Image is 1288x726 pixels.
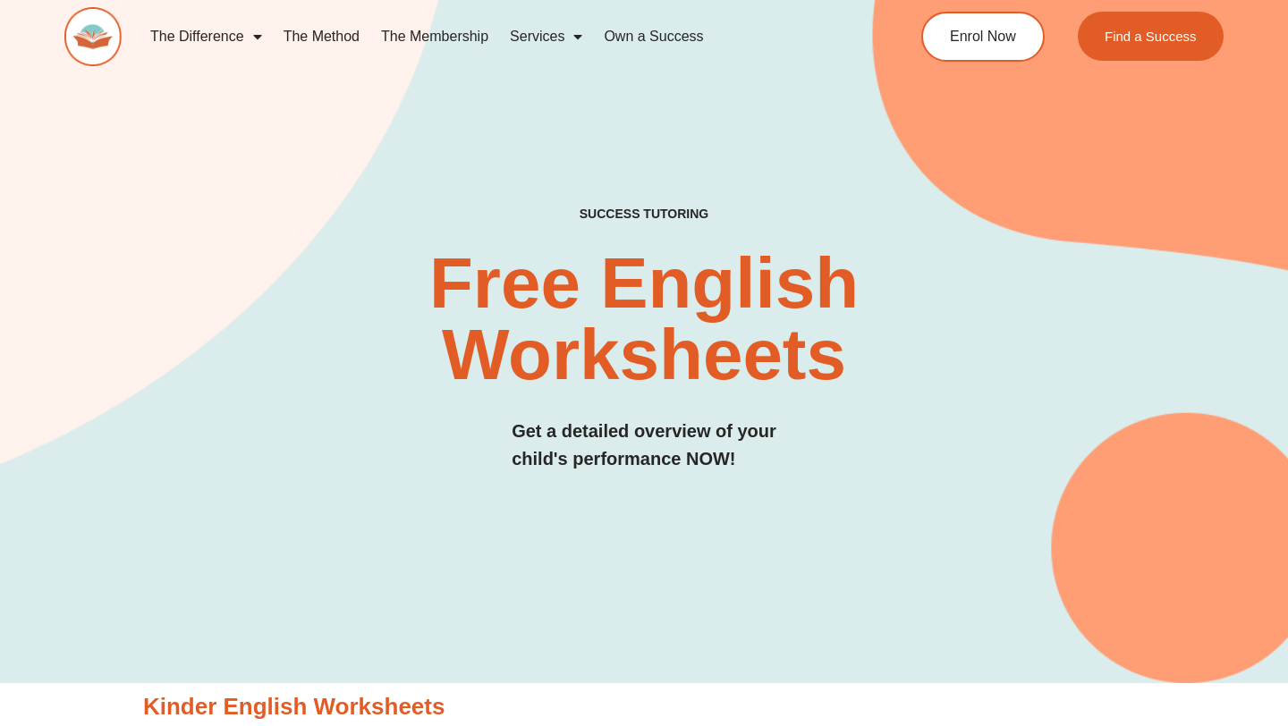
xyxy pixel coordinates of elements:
[140,16,273,57] a: The Difference
[143,692,1145,722] h3: Kinder English Worksheets
[499,16,593,57] a: Services
[921,12,1045,62] a: Enrol Now
[1078,12,1224,61] a: Find a Success
[593,16,714,57] a: Own a Success
[261,248,1026,391] h2: Free English Worksheets​
[950,30,1016,44] span: Enrol Now
[370,16,499,57] a: The Membership
[140,16,855,57] nav: Menu
[273,16,370,57] a: The Method
[472,207,816,222] h4: SUCCESS TUTORING​
[512,418,776,473] h3: Get a detailed overview of your child's performance NOW!
[1105,30,1197,43] span: Find a Success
